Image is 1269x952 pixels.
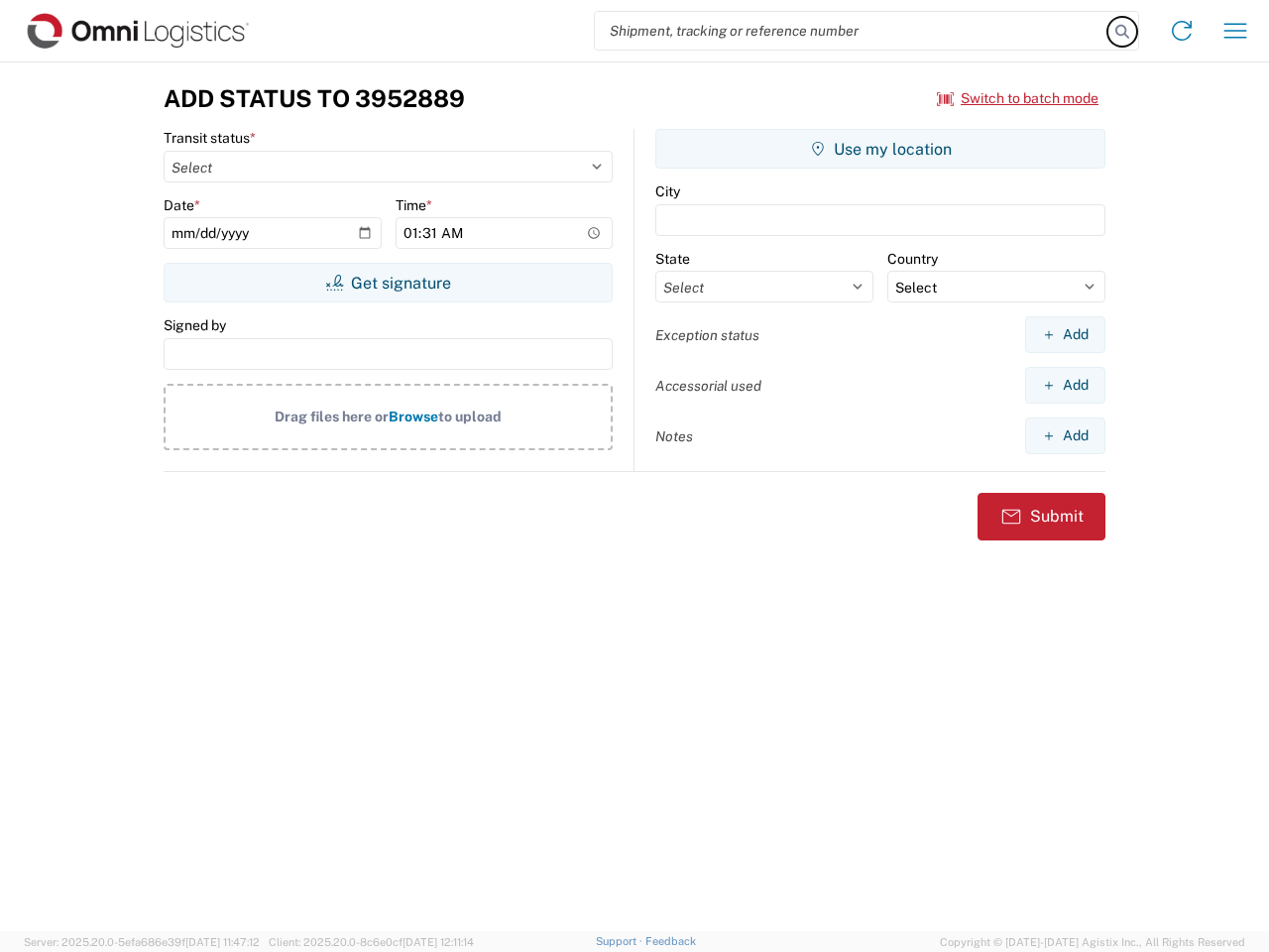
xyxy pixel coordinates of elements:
[655,129,1105,169] button: Use my location
[595,12,1108,50] input: Shipment, tracking or reference number
[24,936,260,948] span: Server: 2025.20.0-5efa686e39f
[937,82,1098,115] button: Switch to batch mode
[164,196,200,214] label: Date
[655,250,690,268] label: State
[1025,316,1105,353] button: Add
[655,326,759,344] label: Exception status
[940,933,1245,951] span: Copyright © [DATE]-[DATE] Agistix Inc., All Rights Reserved
[438,409,502,424] span: to upload
[396,196,432,214] label: Time
[596,935,645,947] a: Support
[887,250,938,268] label: Country
[389,409,438,424] span: Browse
[1025,367,1105,404] button: Add
[164,316,226,334] label: Signed by
[164,84,465,113] h3: Add Status to 3952889
[164,129,256,147] label: Transit status
[164,263,613,302] button: Get signature
[1025,417,1105,454] button: Add
[978,493,1105,540] button: Submit
[645,935,696,947] a: Feedback
[655,427,693,445] label: Notes
[403,936,474,948] span: [DATE] 12:11:14
[655,182,680,200] label: City
[269,936,474,948] span: Client: 2025.20.0-8c6e0cf
[275,409,389,424] span: Drag files here or
[185,936,260,948] span: [DATE] 11:47:12
[655,377,761,395] label: Accessorial used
